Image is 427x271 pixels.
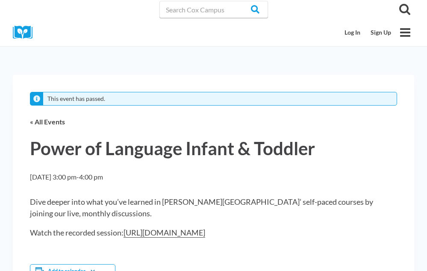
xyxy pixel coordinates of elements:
[339,24,396,41] nav: Secondary Mobile Navigation
[13,26,38,39] img: Cox Campus
[47,95,105,103] li: This event has passed.
[30,171,103,183] h2: -
[30,173,77,181] span: [DATE] 3:00 pm
[159,1,268,18] input: Search Cox Campus
[30,136,397,161] h1: Power of Language Infant & Toddler
[124,228,205,238] a: [URL][DOMAIN_NAME]
[339,24,365,41] a: Log In
[30,118,65,126] a: « All Events
[396,24,414,41] button: Open menu
[30,196,397,219] p: Dive deeper into what you’ve learned in [PERSON_NAME][GEOGRAPHIC_DATA]’ self-paced courses by joi...
[365,24,396,41] a: Sign Up
[79,173,103,181] span: 4:00 pm
[30,227,397,239] p: Watch the recorded session:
